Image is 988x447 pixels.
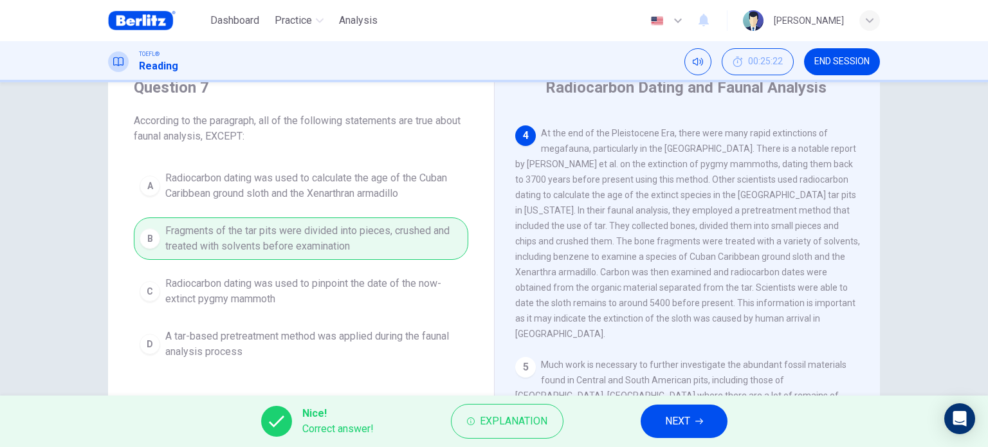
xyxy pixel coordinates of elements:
[451,404,563,439] button: Explanation
[270,9,329,32] button: Practice
[205,9,264,32] button: Dashboard
[108,8,176,33] img: Berlitz Brasil logo
[545,77,827,98] h4: Radiocarbon Dating and Faunal Analysis
[722,48,794,75] button: 00:25:22
[134,113,468,144] span: According to the paragraph, all of the following statements are true about faunal analysis, EXCEPT:
[743,10,764,31] img: Profile picture
[139,59,178,74] h1: Reading
[334,9,383,32] button: Analysis
[748,57,783,67] span: 00:25:22
[139,50,160,59] span: TOEFL®
[480,412,547,430] span: Explanation
[210,13,259,28] span: Dashboard
[665,412,690,430] span: NEXT
[134,77,468,98] h4: Question 7
[722,48,794,75] div: Hide
[339,13,378,28] span: Analysis
[684,48,711,75] div: Mute
[302,421,374,437] span: Correct answer!
[774,13,844,28] div: [PERSON_NAME]
[649,16,665,26] img: en
[108,8,205,33] a: Berlitz Brasil logo
[515,125,536,146] div: 4
[944,403,975,434] div: Open Intercom Messenger
[804,48,880,75] button: END SESSION
[515,360,851,432] span: Much work is necessary to further investigate the abundant fossil materials found in Central and ...
[641,405,727,438] button: NEXT
[515,128,860,339] span: At the end of the Pleistocene Era, there were many rapid extinctions of megafauna, particularly i...
[814,57,870,67] span: END SESSION
[515,357,536,378] div: 5
[275,13,312,28] span: Practice
[302,406,374,421] span: Nice!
